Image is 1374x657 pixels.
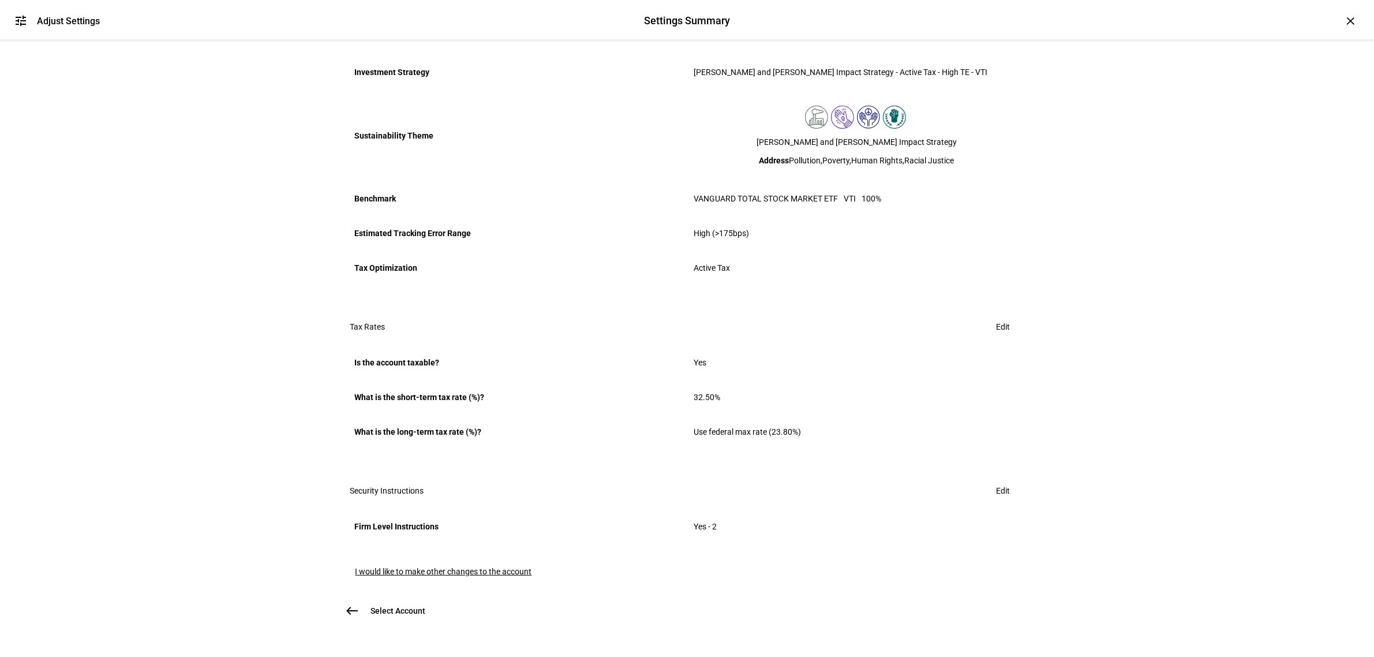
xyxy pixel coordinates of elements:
span: Human Rights , [852,156,905,165]
mat-icon: tune [14,14,28,28]
div: Benchmark [355,189,680,208]
div: [PERSON_NAME] and [PERSON_NAME] Impact Strategy [694,137,1020,147]
span: Yes - 2 [694,522,717,531]
span: Edit [997,479,1010,502]
div: Adjust Settings [37,16,100,27]
div: What is the short-term tax rate (%)? [355,388,680,406]
div: Estimated Tracking Error Range [355,224,680,242]
span: Active Tax [694,263,731,272]
div: × [1342,12,1360,30]
span: Edit [997,315,1010,338]
div: Is the account taxable? [355,353,680,372]
td: 100% [862,192,882,205]
img: humanRights.colored.svg [857,106,880,129]
span: 32.50% [694,393,721,402]
span: I would like to make other changes to the account [355,567,532,576]
td: VANGUARD TOTAL STOCK MARKET ETF [694,192,844,205]
div: Settings Summary [644,13,730,28]
td: VTI [844,192,862,205]
span: Racial Justice [905,156,954,165]
b: Address [759,156,789,165]
button: Edit [983,315,1024,338]
h3: Security Instructions [350,486,424,495]
div: Firm Level Instructions [355,517,680,536]
img: poverty.colored.svg [831,106,854,129]
span: High (>175bps) [694,229,750,238]
span: Poverty , [823,156,852,165]
img: pollution.colored.svg [805,106,828,129]
span: Select Account [371,605,426,617]
button: Edit [983,479,1024,502]
span: Use federal max rate (23.80%) [694,427,802,436]
h3: Tax Rates [350,322,385,331]
img: racialJustice.colored.svg [883,106,906,129]
span: [PERSON_NAME] and [PERSON_NAME] Impact Strategy - Active Tax - High TE - VTI [694,68,988,77]
mat-icon: west [346,604,360,618]
div: Sustainability Theme [355,126,680,145]
button: Select Account [341,599,440,622]
div: Investment Strategy [355,63,680,81]
div: What is the long-term tax rate (%)? [355,423,680,441]
div: Tax Optimization [355,259,680,277]
span: Pollution , [789,156,823,165]
span: Yes [694,358,707,367]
